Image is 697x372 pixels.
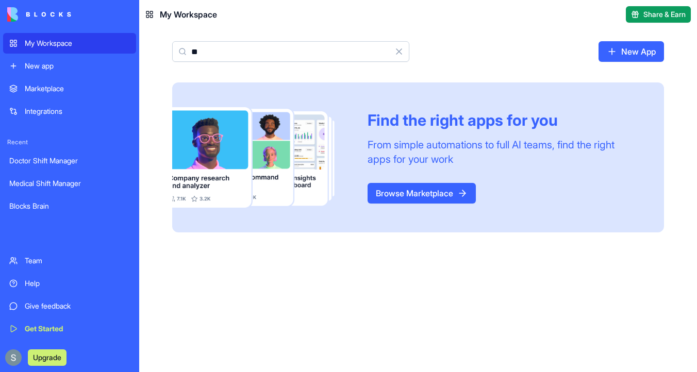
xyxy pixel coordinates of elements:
div: Find the right apps for you [368,111,639,129]
a: Team [3,250,136,271]
a: Medical Shift Manager [3,173,136,194]
a: Get Started [3,318,136,339]
div: Get Started [25,324,130,334]
a: New App [599,41,664,62]
a: Give feedback [3,296,136,316]
div: Medical Shift Manager [9,178,130,189]
img: Frame_181_egmpey.png [172,107,351,208]
div: My Workspace [25,38,130,48]
a: Help [3,273,136,294]
div: Blocks Brain [9,201,130,211]
a: Integrations [3,101,136,122]
span: My Workspace [160,8,217,21]
a: Doctor Shift Manager [3,150,136,171]
button: Share & Earn [626,6,691,23]
div: Doctor Shift Manager [9,156,130,166]
button: Clear [389,41,409,62]
a: Browse Marketplace [368,183,476,204]
div: Team [25,256,130,266]
div: Give feedback [25,301,130,311]
img: ACg8ocKnDTHbS00rqwWSHQfXf8ia04QnQtz5EDX_Ef5UNrjqV-k=s96-c [5,349,22,366]
div: New app [25,61,130,71]
img: logo [7,7,71,22]
a: New app [3,56,136,76]
button: Upgrade [28,349,67,366]
div: Help [25,278,130,289]
a: Marketplace [3,78,136,99]
span: Recent [3,138,136,146]
span: Share & Earn [643,9,686,20]
a: Upgrade [28,352,67,362]
div: Marketplace [25,83,130,94]
a: My Workspace [3,33,136,54]
div: From simple automations to full AI teams, find the right apps for your work [368,138,639,166]
a: Blocks Brain [3,196,136,216]
div: Integrations [25,106,130,116]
